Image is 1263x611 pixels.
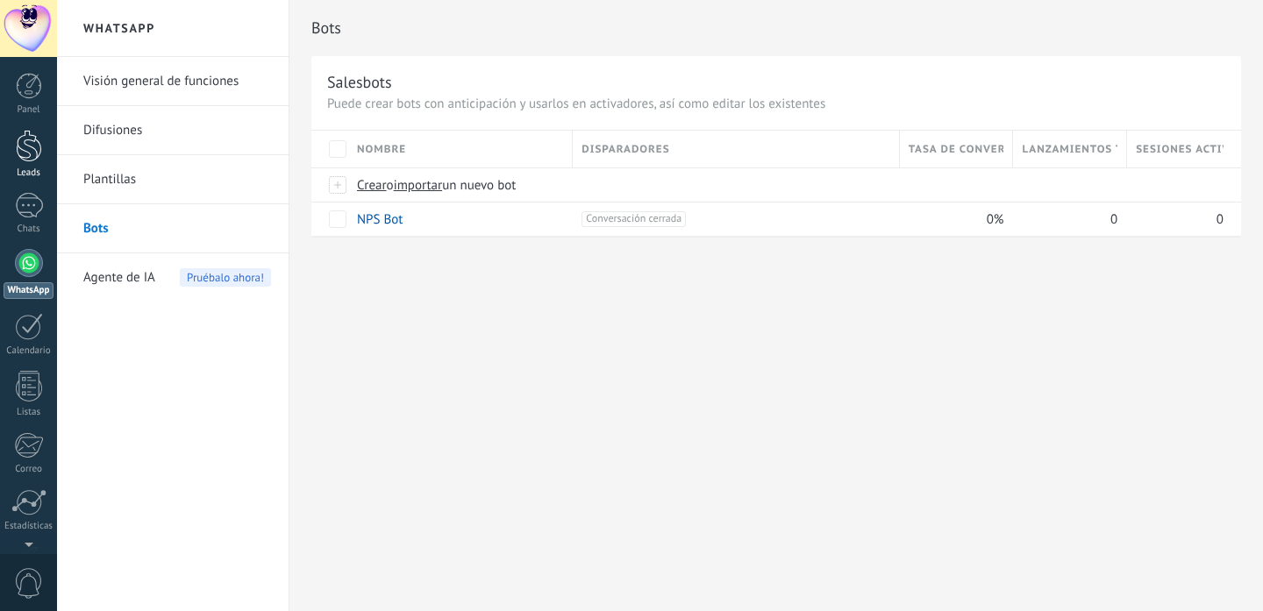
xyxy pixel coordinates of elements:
div: Correo [4,464,54,475]
span: importar [394,177,443,194]
li: Agente de IA [57,253,289,302]
span: Agente de IA [83,253,155,302]
span: 0 [1110,211,1117,228]
li: Bots [57,204,289,253]
span: o [387,177,394,194]
span: Conversación cerrada [582,211,686,227]
div: Chats [4,224,54,235]
h2: Bots [311,11,1241,46]
div: Estadísticas [4,521,54,532]
li: Visión general de funciones [57,57,289,106]
div: 0 [1127,202,1224,236]
span: Nombre [357,141,406,158]
a: Visión general de funciones [83,57,271,106]
div: 0 [1013,202,1118,236]
div: Bots [1013,168,1118,202]
div: WhatsApp [4,282,54,299]
span: Disparadores [582,141,669,158]
span: Sesiones activas [1136,141,1224,158]
span: Pruébalo ahora! [180,268,271,287]
a: NPS Bot [357,211,403,228]
div: Leads [4,167,54,179]
a: Agente de IAPruébalo ahora! [83,253,271,302]
a: Bots [83,204,271,253]
span: Lanzamientos totales [1022,141,1117,158]
a: Plantillas [83,155,271,204]
a: Difusiones [83,106,271,155]
div: Bots [1127,168,1224,202]
span: 0 [1217,211,1224,228]
div: Panel [4,104,54,116]
li: Plantillas [57,155,289,204]
span: Tasa de conversión [909,141,1004,158]
div: 0% [900,202,1005,236]
span: 0% [987,211,1004,228]
p: Puede crear bots con anticipación y usarlos en activadores, así como editar los existentes [327,96,1225,112]
div: Calendario [4,345,54,357]
li: Difusiones [57,106,289,155]
span: un nuevo bot [442,177,516,194]
div: Salesbots [327,72,392,92]
div: Listas [4,407,54,418]
span: Crear [357,177,387,194]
